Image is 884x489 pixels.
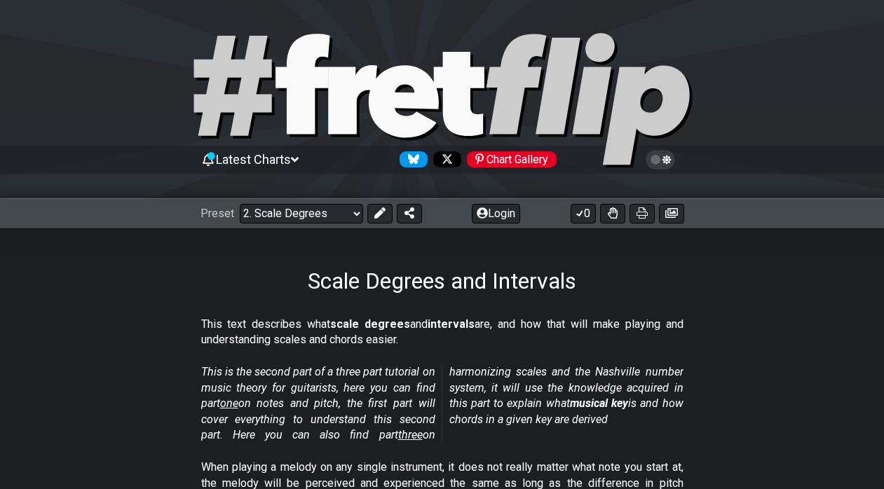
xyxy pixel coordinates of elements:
p: This text describes what and are, and how that will make playing and understanding scales and cho... [201,317,684,348]
button: Edit Preset [367,204,393,223]
span: three [398,428,423,441]
button: 0 [571,204,596,223]
span: Preset [200,207,234,220]
div: Chart Gallery [467,151,557,167]
button: Login [472,204,520,223]
em: This is the second part of a three part tutorial on music theory for guitarists, here you can fin... [201,365,684,441]
button: Print [630,204,655,223]
a: Follow #fretflip at Bluesky [394,151,428,167]
strong: scale degrees [330,317,410,331]
button: Toggle Dexterity for all fretkits [600,204,625,223]
button: Share Preset [397,204,422,223]
span: Toggle light / dark theme [653,153,669,166]
a: #fretflip at Pinterest [461,151,557,167]
button: Create image [659,204,684,223]
select: Preset [240,204,363,223]
strong: intervals [428,317,475,331]
a: Follow #fretflip at X [428,151,461,167]
span: one [220,397,238,410]
strong: musical key [570,397,628,410]
span: Latest Charts [216,152,291,167]
h1: Scale Degrees and Intervals [308,268,576,294]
